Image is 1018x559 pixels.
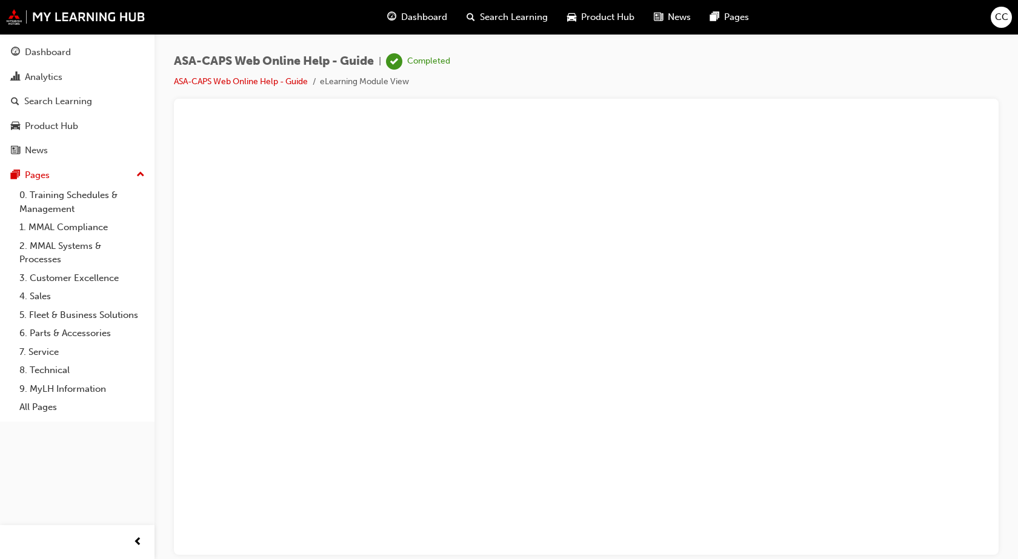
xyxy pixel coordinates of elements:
button: DashboardAnalyticsSearch LearningProduct HubNews [5,39,150,164]
a: 2. MMAL Systems & Processes [15,237,150,269]
span: | [379,55,381,68]
a: search-iconSearch Learning [457,5,557,30]
img: mmal [6,9,145,25]
a: 5. Fleet & Business Solutions [15,306,150,325]
a: 7. Service [15,343,150,362]
div: Completed [407,56,450,67]
a: Product Hub [5,115,150,137]
a: Dashboard [5,41,150,64]
span: Product Hub [581,10,634,24]
span: search-icon [11,96,19,107]
span: up-icon [136,167,145,183]
a: 1. MMAL Compliance [15,218,150,237]
div: Pages [25,168,50,182]
a: 0. Training Schedules & Management [15,186,150,218]
span: car-icon [567,10,576,25]
button: CC [991,7,1012,28]
span: CC [995,10,1008,24]
span: chart-icon [11,72,20,83]
button: Pages [5,164,150,187]
span: pages-icon [710,10,719,25]
span: news-icon [11,145,20,156]
span: Search Learning [480,10,548,24]
a: news-iconNews [644,5,700,30]
a: 8. Technical [15,361,150,380]
a: All Pages [15,398,150,417]
a: 9. MyLH Information [15,380,150,399]
a: Analytics [5,66,150,88]
a: 4. Sales [15,287,150,306]
div: Product Hub [25,119,78,133]
span: pages-icon [11,170,20,181]
div: Search Learning [24,94,92,108]
a: car-iconProduct Hub [557,5,644,30]
a: 6. Parts & Accessories [15,324,150,343]
a: Search Learning [5,90,150,113]
a: pages-iconPages [700,5,759,30]
div: News [25,144,48,157]
a: News [5,139,150,162]
a: 3. Customer Excellence [15,269,150,288]
a: guage-iconDashboard [378,5,457,30]
span: Dashboard [401,10,447,24]
li: eLearning Module View [320,75,409,89]
span: guage-icon [387,10,396,25]
a: ASA-CAPS Web Online Help - Guide [174,76,308,87]
span: search-icon [467,10,475,25]
div: Dashboard [25,45,71,59]
span: news-icon [654,10,663,25]
span: ASA-CAPS Web Online Help - Guide [174,55,374,68]
span: learningRecordVerb_COMPLETE-icon [386,53,402,70]
span: News [668,10,691,24]
span: guage-icon [11,47,20,58]
span: car-icon [11,121,20,132]
span: Pages [724,10,749,24]
div: Analytics [25,70,62,84]
span: prev-icon [133,535,142,550]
